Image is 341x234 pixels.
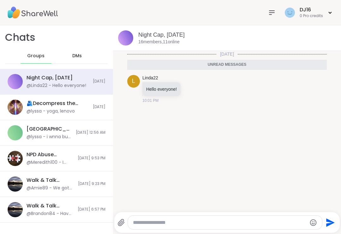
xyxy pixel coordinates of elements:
[146,86,177,92] p: Hello everyone!
[72,53,82,59] span: DMs
[27,74,73,81] div: Night Cap, [DATE]
[8,176,23,192] img: Walk & Talk evening pop up, Sep 08
[76,130,105,135] span: [DATE] 12:56 AM
[93,79,105,84] span: [DATE]
[142,98,159,103] span: 10:01 PM
[27,211,74,217] div: @Brandon84 - Have a great nite Sunny if I don't see you back in [DEMOGRAPHIC_DATA]
[8,2,58,24] img: ShareWell Nav Logo
[300,6,323,13] div: DJ16
[27,53,45,59] span: Groups
[8,151,23,166] img: NPD Abuse Support Group, Sep 08
[138,39,180,45] p: 16 members, 11 online
[142,75,158,81] a: Linda22
[27,185,74,191] div: @Amie89 - We got you [DEMOGRAPHIC_DATA]! 😃💓
[300,13,323,19] div: 0 Pro credits
[78,156,105,161] span: [DATE] 9:53 PM
[309,219,317,226] button: Emoji picker
[8,100,23,115] img: 🫂Decompress the Stress🕊️, Sep 10
[8,202,23,217] img: Walk & Talk evening pop up, Sep 07
[27,108,75,114] div: @lyssa - yoga, lenovo
[138,32,185,38] a: Night Cap, [DATE]
[127,60,327,70] div: Unread messages
[78,207,105,212] span: [DATE] 6:57 PM
[8,74,23,89] img: Night Cap, Sep 10
[27,126,72,132] div: [GEOGRAPHIC_DATA], [DATE]
[285,8,295,18] img: DJ16
[93,104,105,110] span: [DATE]
[216,51,238,57] span: [DATE]
[132,77,135,85] span: L
[27,159,74,166] div: @Meredith100 - I have to sign off.. ty
[322,215,337,230] button: Send
[133,219,307,226] textarea: Type your message
[8,125,23,140] img: Brandomness Club House, Sep 09
[118,30,133,46] img: Night Cap, Sep 10
[27,100,89,107] div: 🫂Decompress the Stress🕊️, [DATE]
[5,30,35,45] h1: Chats
[27,202,74,209] div: Walk & Talk evening pop up, [DATE]
[27,151,74,158] div: NPD Abuse Support Group, [DATE]
[78,181,105,187] span: [DATE] 9:23 PM
[27,83,86,89] div: @Linda22 - Hello everyone!
[27,177,74,184] div: Walk & Talk evening pop up, [DATE]
[27,134,72,140] div: @lyssa - i wnna but then wouldnt be my 200 in morning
